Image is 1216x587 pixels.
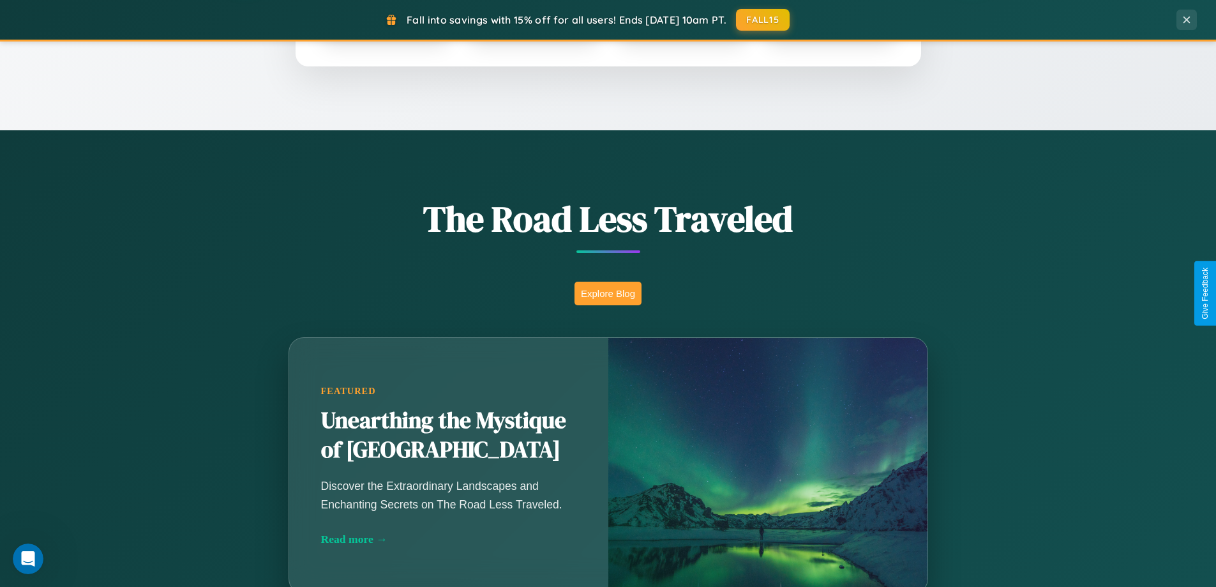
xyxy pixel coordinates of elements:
h2: Unearthing the Mystique of [GEOGRAPHIC_DATA] [321,406,576,465]
div: Featured [321,386,576,397]
div: Read more → [321,533,576,546]
span: Fall into savings with 15% off for all users! Ends [DATE] 10am PT. [407,13,726,26]
h1: The Road Less Traveled [225,194,991,243]
p: Discover the Extraordinary Landscapes and Enchanting Secrets on The Road Less Traveled. [321,477,576,513]
button: Explore Blog [574,282,642,305]
div: Give Feedback [1201,268,1210,319]
iframe: Intercom live chat [13,544,43,574]
button: FALL15 [736,9,790,31]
